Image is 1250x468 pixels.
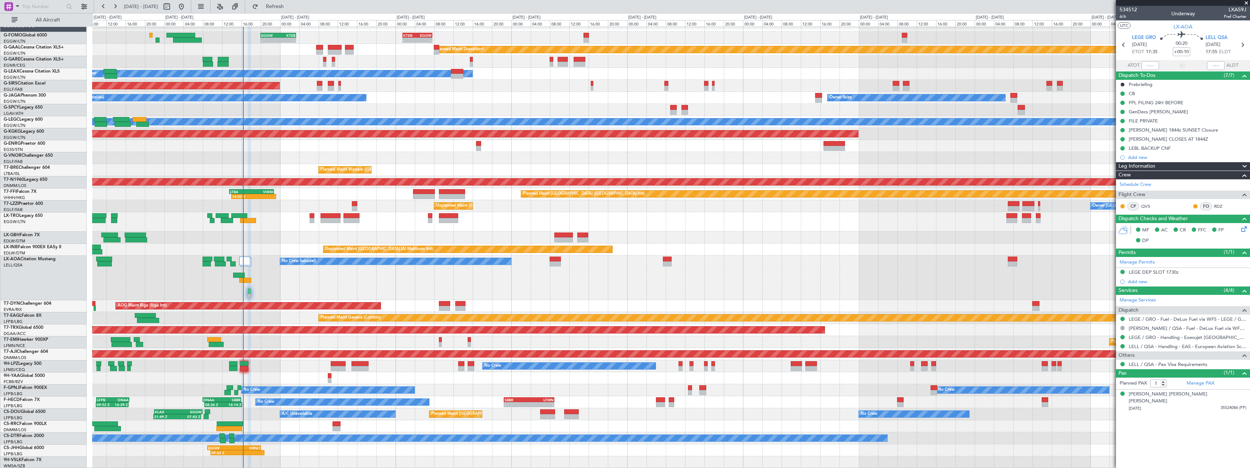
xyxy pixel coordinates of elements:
[4,257,20,261] span: LX-AOA
[223,402,241,407] div: 16:14 Z
[4,183,26,188] a: DNMM/LOS
[208,446,234,450] div: EGGW
[1161,227,1168,234] span: AC
[4,153,53,158] a: G-VNORChallenger 650
[955,20,975,27] div: 20:00
[1118,22,1131,29] button: UTC
[1119,249,1136,257] span: Permits
[1129,127,1218,133] div: [PERSON_NAME] 1844z SUNSET Closure
[1180,227,1186,234] span: CR
[4,99,25,104] a: EGGW/LTN
[4,350,48,354] a: T7-AJIChallenger 604
[1129,391,1246,405] div: [PERSON_NAME] [PERSON_NAME] [PERSON_NAME]
[1224,248,1234,256] span: (1/1)
[4,57,64,62] a: G-GARECessna Citation XLS+
[1206,41,1220,48] span: [DATE]
[4,195,25,200] a: VHHH/HKG
[4,81,46,86] a: G-SIRSCitation Excel
[403,33,417,38] div: KTEB
[1111,336,1153,347] div: Planned Maint Chester
[249,1,292,12] button: Refresh
[417,33,432,38] div: EGGW
[211,451,237,455] div: 09:43 Z
[155,410,178,414] div: KLAX
[203,398,222,402] div: DNAA
[1120,380,1147,387] label: Planned PAX
[205,402,223,407] div: 08:26 Z
[4,207,23,212] a: EGLF/FAB
[1109,20,1129,27] div: 04:00
[8,14,79,26] button: All Aircraft
[4,458,21,462] span: 9H-VSLK
[1200,202,1212,210] div: FO
[145,20,164,27] div: 20:00
[4,45,20,50] span: G-GAAL
[1120,13,1137,20] span: 6/6
[1120,6,1137,13] span: 534512
[724,20,743,27] div: 20:00
[1220,405,1246,411] span: 35524086 (PP)
[4,105,43,110] a: G-SPCYLegacy 650
[230,190,252,194] div: LTBA
[4,129,44,134] a: G-KGKGLegacy 600
[299,20,319,27] div: 04:00
[4,87,23,92] a: EGLF/FAB
[4,250,25,256] a: EDLW/DTM
[504,398,529,402] div: SBBR
[1119,369,1127,378] span: Pax
[1119,351,1135,360] span: Others
[4,362,18,366] span: 9H-LPZ
[550,20,569,27] div: 08:00
[1119,71,1155,80] span: Dispatch To-Dos
[861,409,877,420] div: No Crew
[1129,109,1188,115] div: GenDecs [PERSON_NAME]
[4,410,46,414] a: CS-DOUGlobal 6500
[4,245,18,249] span: LX-INB
[4,338,18,342] span: T7-EMI
[4,325,19,330] span: T7-TRX
[4,75,25,80] a: EGGW/LTN
[4,178,47,182] a: T7-N1960Legacy 650
[319,20,338,27] div: 08:00
[523,188,645,199] div: Planned Maint [GEOGRAPHIC_DATA] ([GEOGRAPHIC_DATA] Intl)
[1132,34,1156,42] span: LEGE GRO
[261,20,280,27] div: 20:00
[4,391,23,397] a: LFPB/LBG
[237,451,264,455] div: -
[1171,10,1195,17] div: Underway
[1129,406,1141,411] span: [DATE]
[4,202,43,206] a: T7-LZZIPraetor 600
[1132,48,1144,56] span: ETOT
[4,233,20,237] span: LX-GBH
[87,20,106,27] div: 08:00
[4,141,45,146] a: G-ENRGPraetor 600
[529,402,554,407] div: -
[4,45,64,50] a: G-GAALCessna Citation XLS+
[4,117,43,122] a: G-LEGCLegacy 600
[860,15,888,21] div: [DATE] - [DATE]
[4,111,23,116] a: LGAV/ATH
[4,57,20,62] span: G-GARE
[4,313,42,318] a: T7-EAGLFalcon 8X
[4,415,23,421] a: LFPB/LBG
[704,20,724,27] div: 16:00
[1119,191,1145,199] span: Flight Crew
[118,300,167,311] div: AOG Maint Riga (Riga Intl)
[251,190,273,194] div: VHHH
[282,256,316,267] div: No Crew Sabadell
[917,20,936,27] div: 12:00
[106,20,126,27] div: 12:00
[431,409,546,420] div: Planned Maint [GEOGRAPHIC_DATA] ([GEOGRAPHIC_DATA])
[1214,203,1230,210] a: RDZ
[4,257,56,261] a: LX-AOACitation Mustang
[254,194,276,199] div: -
[4,374,45,378] a: 9H-YAAGlobal 5000
[243,385,260,395] div: No Crew
[936,20,955,27] div: 16:00
[22,1,64,12] input: Trip Number
[4,93,46,98] a: G-JAGAPhenom 300
[4,398,20,402] span: F-HECD
[4,51,25,56] a: EGGW/LTN
[975,20,994,27] div: 00:00
[4,301,20,306] span: T7-DYN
